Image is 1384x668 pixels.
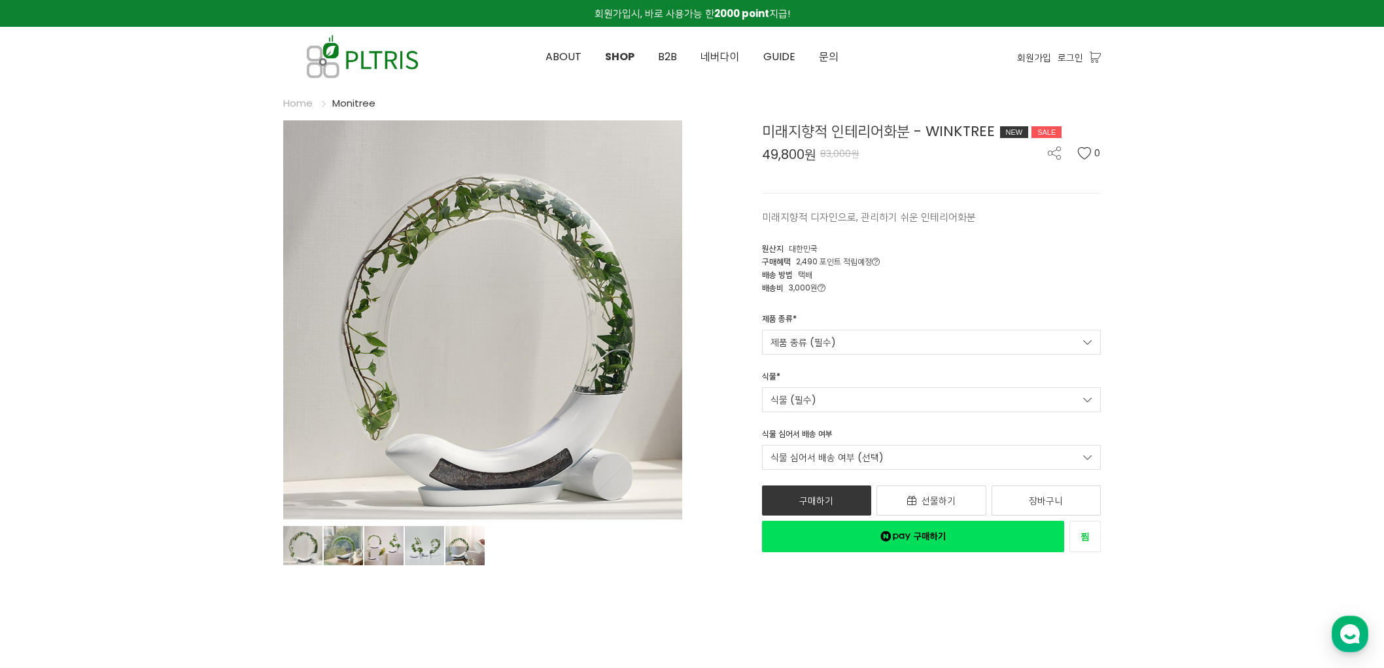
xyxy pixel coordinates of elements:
[762,313,797,330] div: 제품 종류
[762,370,780,387] div: 식물
[992,485,1101,516] a: 장바구니
[820,147,859,160] span: 83,000원
[789,243,818,254] span: 대한민국
[605,49,634,64] span: SHOP
[1094,147,1101,160] span: 0
[658,49,677,64] span: B2B
[714,7,769,20] strong: 2000 point
[595,7,790,20] span: 회원가입시, 바로 사용가능 한 지급!
[762,269,793,280] span: 배송 방법
[762,256,791,267] span: 구매혜택
[752,27,807,86] a: GUIDE
[762,148,816,161] span: 49,800원
[332,96,375,110] a: Monitree
[762,209,1101,225] p: 미래지향적 디자인으로, 관리하기 쉬운 인테리어화분
[593,27,646,86] a: SHOP
[283,96,313,110] a: Home
[922,494,956,507] span: 선물하기
[796,256,880,267] span: 2,490 포인트 적립예정
[763,49,795,64] span: GUIDE
[819,49,839,64] span: 문의
[789,282,825,293] span: 3,000원
[762,120,1101,142] div: 미래지향적 인테리어화분 - WINKTREE
[762,330,1101,355] a: 제품 종류 (필수)
[545,49,581,64] span: ABOUT
[701,49,740,64] span: 네버다이
[1058,50,1083,65] a: 로그인
[689,27,752,86] a: 네버다이
[762,445,1101,470] a: 식물 심어서 배송 여부 (선택)
[762,521,1065,552] a: 새창
[798,269,812,280] span: 택배
[762,282,784,293] span: 배송비
[762,243,784,254] span: 원산지
[762,428,833,445] div: 식물 심어서 배송 여부
[1077,147,1101,160] button: 0
[646,27,689,86] a: B2B
[807,27,850,86] a: 문의
[534,27,593,86] a: ABOUT
[1017,50,1051,65] a: 회원가입
[1069,521,1101,552] a: 새창
[762,387,1101,412] a: 식물 (필수)
[1000,126,1029,138] div: NEW
[876,485,986,516] a: 선물하기
[1031,126,1062,138] div: SALE
[762,485,872,516] a: 구매하기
